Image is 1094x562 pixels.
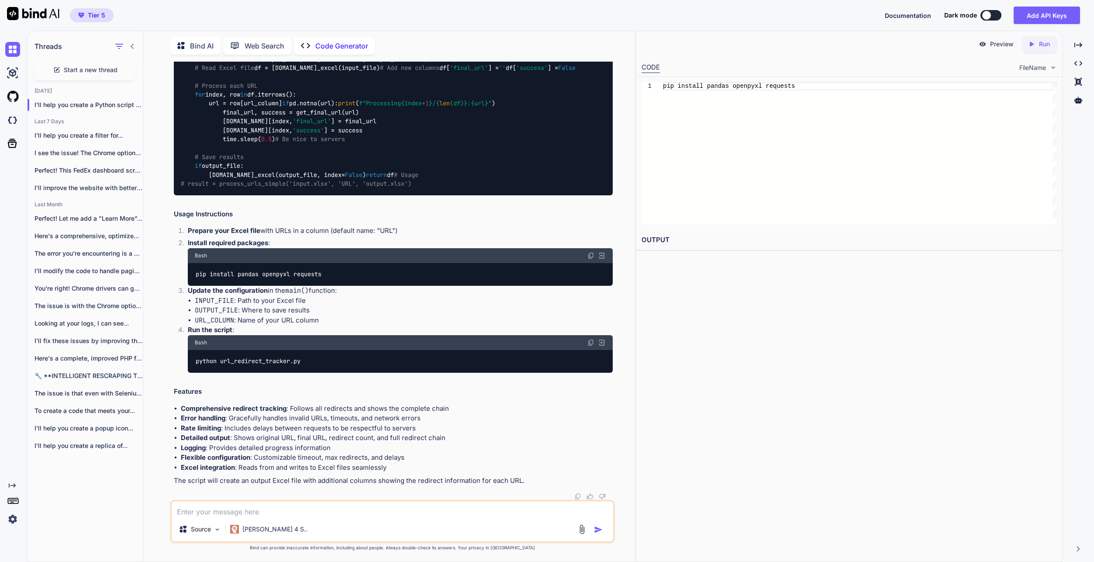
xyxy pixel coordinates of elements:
p: The issue is that even with Selenium,... [35,389,143,398]
img: Bind AI [7,7,59,20]
strong: Excel integration [181,463,235,472]
span: # Read Excel file [195,64,254,72]
p: I see the issue! The Chrome options... [35,149,143,157]
p: I'll help you create a Python script tha... [35,101,143,109]
p: I'll modify the code to handle pagination... [35,267,143,275]
code: OUTPUT_FILE [195,306,238,315]
span: {index+ } [401,100,432,108]
p: I'll help you create a filter for... [35,131,143,140]
span: len [439,100,450,108]
span: # Add new columns [380,64,439,72]
span: if [195,162,202,170]
img: copy [587,252,594,259]
img: darkCloudIdeIcon [5,113,20,128]
span: 0.5 [261,135,272,143]
span: None [411,55,425,63]
span: Start a new thread [64,66,117,74]
img: Claude 4 Sonnet [230,525,239,534]
h2: Last 7 Days [28,118,143,125]
code: pandas pd requests time ( ): : response = requests.get(url, timeout= , allow_redirects= ) respons... [181,10,639,188]
p: Here's a comprehensive, optimized version of your... [35,232,143,240]
strong: Detailed output [181,434,230,442]
code: pip install pandas openpyxl requests [195,270,322,279]
span: FileName [1019,63,1046,72]
span: # Usage [394,171,418,179]
p: : [188,238,613,248]
span: 'success' [516,64,548,72]
span: Documentation [885,12,931,19]
img: Open in Browser [598,252,606,260]
h2: OUTPUT [636,230,1062,250]
strong: Update the configuration [188,286,268,295]
span: process_urls_simple [195,55,261,63]
p: Code Generator [315,41,368,51]
span: 'final_url' [293,118,331,125]
strong: Error handling [181,414,225,422]
p: Source [191,525,211,534]
img: settings [5,512,20,527]
li: : Gracefully handles invalid URLs, timeouts, and network errors [181,413,613,423]
p: I'll help you create a popup icon... [35,424,143,433]
img: attachment [577,524,587,534]
div: CODE [642,62,660,73]
p: I'll help you create a replica of... [35,441,143,450]
button: premiumTier 5 [70,8,114,22]
p: 🔧 **INTELLIGENT RESCRAPING TOOL - VERIFY &... [35,371,143,380]
strong: Logging [181,444,206,452]
li: : Where to save results [195,305,613,316]
span: 'final_url' [450,64,488,72]
p: The script will create an output Excel file with additional columns showing the redirect informat... [174,476,613,486]
img: like [587,493,594,500]
p: You're right! Chrome drivers can get stuck... [35,284,143,293]
span: for [195,90,205,98]
span: Dark mode [944,11,977,20]
span: Bash [195,252,207,259]
span: 'success' [293,126,324,134]
span: if [282,100,289,108]
img: copy [587,339,594,346]
img: githubLight [5,89,20,104]
span: print [338,100,355,108]
img: Pick Models [214,526,221,533]
span: # Be nice to servers [275,135,345,143]
code: main() [285,286,309,295]
strong: Prepare your Excel file [188,226,260,235]
li: : Provides detailed progress information [181,443,613,453]
h2: Usage Instructions [174,209,613,219]
strong: Comprehensive redirect tracking [181,404,286,413]
code: INPUT_FILE [195,296,234,305]
p: Perfect! Let me add a "Learn More"... [35,214,143,223]
img: dislike [599,493,606,500]
li: : Follows all redirects and shows the complete chain [181,404,613,414]
p: To create a code that meets your... [35,406,143,415]
span: 'URL' [345,55,362,63]
span: {url} [471,100,488,108]
span: def [181,55,191,63]
span: # Save results [195,153,244,161]
p: [PERSON_NAME] 4 S.. [242,525,307,534]
img: chat [5,42,20,57]
span: 1 [425,100,429,108]
p: in the function: [188,286,613,296]
p: with URLs in a column (default name: "URL") [188,226,613,236]
p: I'll fix these issues by improving the... [35,337,143,345]
p: The issue is with the Chrome options.... [35,302,143,310]
h1: Threads [35,41,62,52]
li: : Name of your URL column [195,316,613,326]
li: : Path to your Excel file [195,296,613,306]
p: : [188,325,613,335]
strong: Install required packages [188,239,268,247]
span: """Simple version to process URLs.""" [432,55,562,63]
img: icon [594,525,603,534]
span: f"Processing / : " [359,100,492,108]
p: I'll improve the website with better design,... [35,184,143,192]
div: 1 [642,82,652,90]
img: chevron down [1049,64,1057,71]
span: input_file, url_column= , output_file= [265,55,425,63]
span: Tier 5 [88,11,105,20]
span: pip install pandas openpyxl requests [663,83,795,90]
p: The error you're encountering is a PHP... [35,249,143,258]
p: Bind AI [190,41,214,51]
img: copy [574,493,581,500]
p: Here's a complete, improved PHP file for... [35,354,143,363]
